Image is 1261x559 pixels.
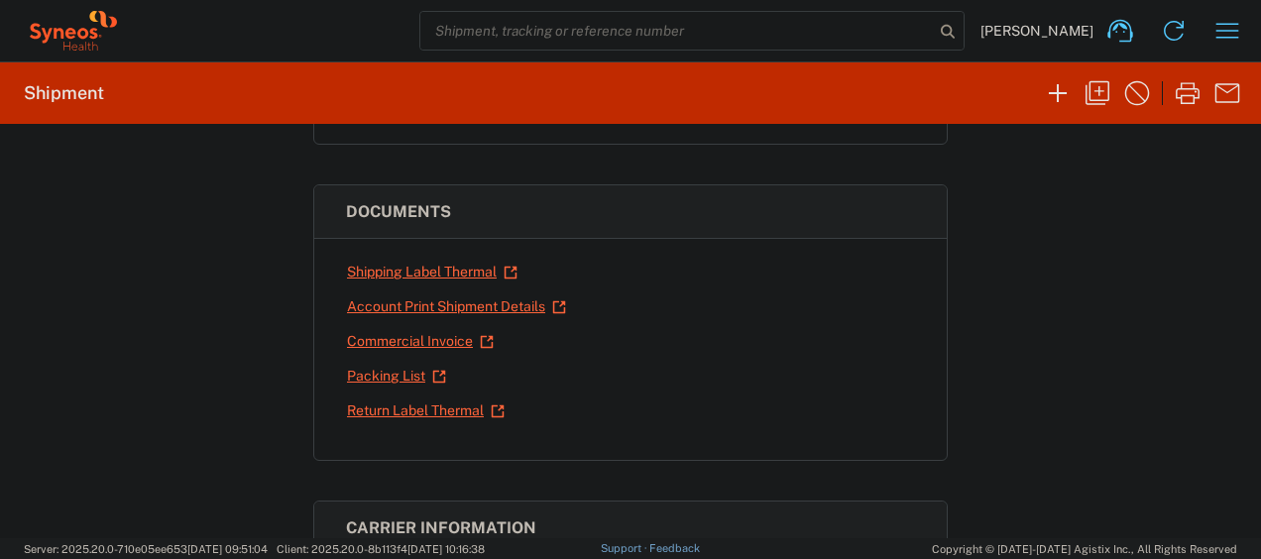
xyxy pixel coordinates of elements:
span: [DATE] 10:16:38 [407,543,485,555]
a: Return Label Thermal [346,393,506,428]
span: Copyright © [DATE]-[DATE] Agistix Inc., All Rights Reserved [932,540,1237,558]
span: [PERSON_NAME] [980,22,1093,40]
span: Client: 2025.20.0-8b113f4 [277,543,485,555]
a: Commercial Invoice [346,324,495,359]
input: Shipment, tracking or reference number [420,12,934,50]
span: Server: 2025.20.0-710e05ee653 [24,543,268,555]
a: Packing List [346,359,447,393]
h2: Shipment [24,81,104,105]
span: Carrier information [346,518,536,537]
a: Account Print Shipment Details [346,289,567,324]
span: Documents [346,202,451,221]
a: Shipping Label Thermal [346,255,518,289]
span: [DATE] 09:51:04 [187,543,268,555]
a: Feedback [649,542,700,554]
a: Support [601,542,650,554]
